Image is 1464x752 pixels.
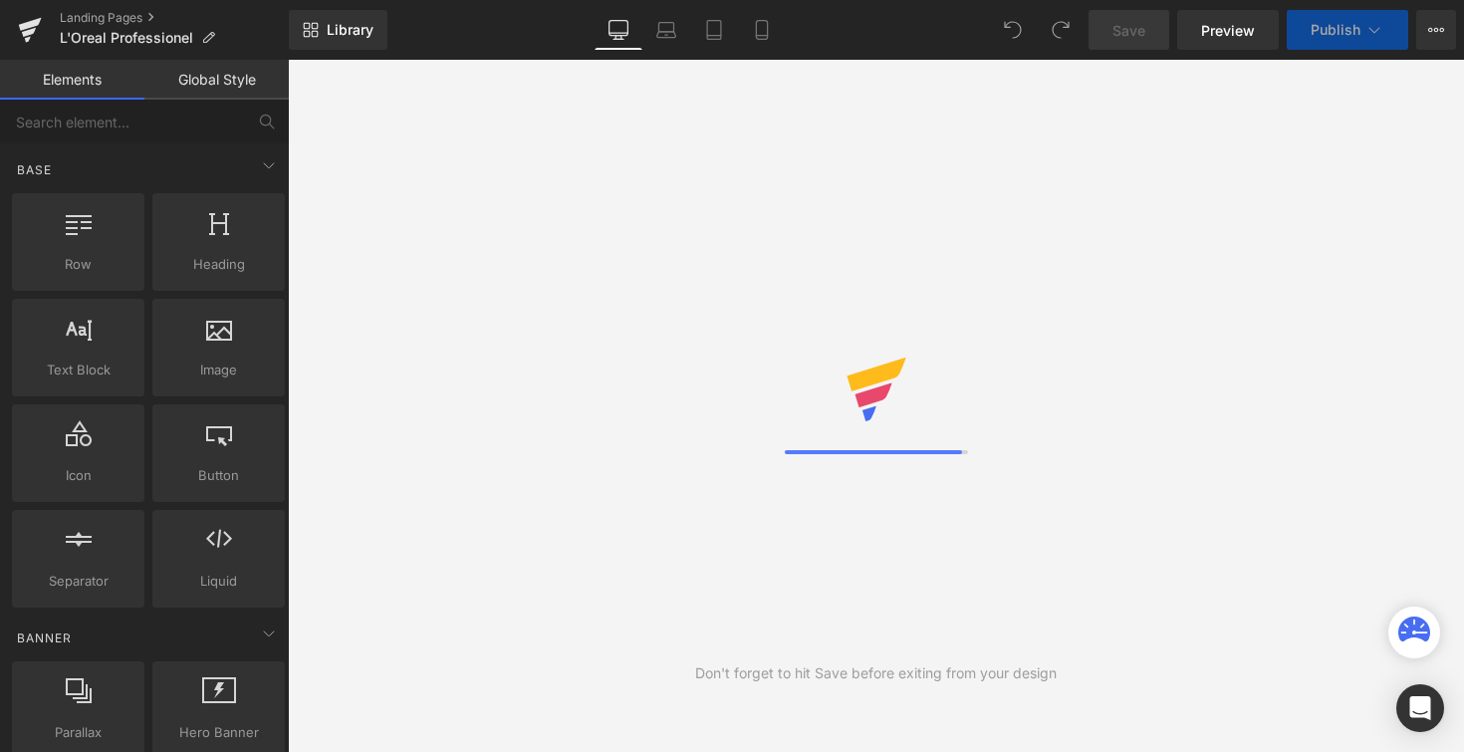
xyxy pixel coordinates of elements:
span: Liquid [158,571,279,592]
span: Parallax [18,722,138,743]
span: L'Oreal Professionel [60,30,193,46]
div: Open Intercom Messenger [1396,684,1444,732]
span: Publish [1311,22,1360,38]
div: Don't forget to hit Save before exiting from your design [695,662,1057,684]
a: Mobile [738,10,786,50]
a: Tablet [690,10,738,50]
a: Desktop [595,10,642,50]
a: Laptop [642,10,690,50]
span: Banner [15,628,74,647]
span: Save [1112,20,1145,41]
span: Library [327,21,373,39]
a: Global Style [144,60,289,100]
span: Icon [18,465,138,486]
span: Button [158,465,279,486]
span: Separator [18,571,138,592]
a: Preview [1177,10,1279,50]
button: Redo [1041,10,1081,50]
span: Text Block [18,360,138,380]
button: Undo [993,10,1033,50]
span: Row [18,254,138,275]
a: New Library [289,10,387,50]
button: More [1416,10,1456,50]
span: Hero Banner [158,722,279,743]
a: Landing Pages [60,10,289,26]
span: Base [15,160,54,179]
span: Image [158,360,279,380]
button: Publish [1287,10,1408,50]
span: Preview [1201,20,1255,41]
span: Heading [158,254,279,275]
